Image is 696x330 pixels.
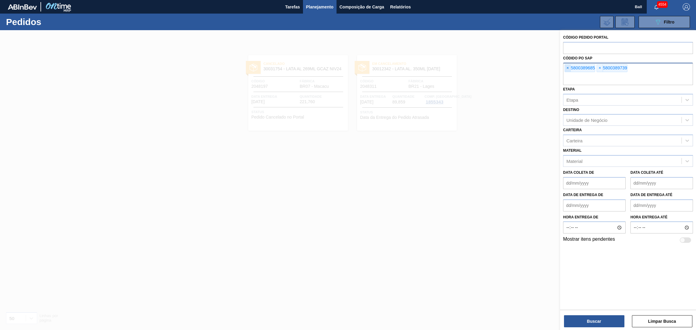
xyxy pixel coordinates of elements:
[597,65,603,72] span: ×
[566,138,582,143] div: Carteira
[630,170,663,175] label: Data coleta até
[8,4,37,10] img: TNhmsLtSVTkK8tSr43FrP2fwEKptu5GPRR3wAAAABJRU5ErkJggg==
[306,3,333,11] span: Planejamento
[563,128,582,132] label: Carteira
[566,118,607,123] div: Unidade de Negócio
[630,193,672,197] label: Data de Entrega até
[563,35,608,40] label: Código Pedido Portal
[563,108,579,112] label: Destino
[285,3,300,11] span: Tarefas
[683,3,690,11] img: Logout
[563,170,594,175] label: Data coleta de
[563,56,592,60] label: Códido PO SAP
[563,87,575,91] label: Etapa
[565,64,595,72] div: 5800389685
[563,193,603,197] label: Data de Entrega de
[630,199,693,211] input: dd/mm/yyyy
[340,3,384,11] span: Composição de Carga
[563,148,582,153] label: Material
[600,16,614,28] div: Importar Negociações dos Pedidos
[6,18,99,25] h1: Pedidos
[657,1,668,8] span: 4554
[563,213,626,222] label: Hora entrega de
[639,16,690,28] button: Filtro
[630,213,693,222] label: Hora entrega até
[563,199,626,211] input: dd/mm/yyyy
[390,3,411,11] span: Relatórios
[565,65,571,72] span: ×
[615,16,635,28] div: Solicitação de Revisão de Pedidos
[563,177,626,189] input: dd/mm/yyyy
[664,20,675,24] span: Filtro
[597,64,627,72] div: 5800389739
[630,177,693,189] input: dd/mm/yyyy
[566,158,582,163] div: Material
[647,3,666,11] button: Notificações
[563,236,615,244] label: Mostrar itens pendentes
[566,97,578,102] div: Etapa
